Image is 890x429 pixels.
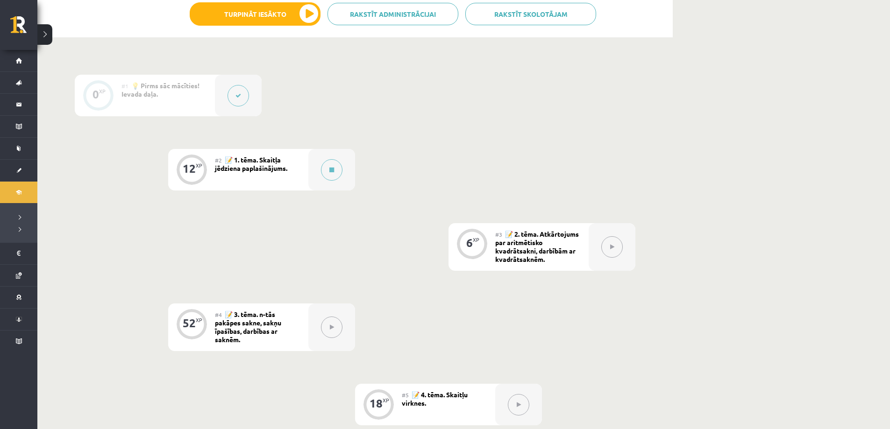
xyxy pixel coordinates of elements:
span: #3 [495,231,502,238]
a: Rīgas 1. Tālmācības vidusskola [10,16,37,40]
span: 📝 3. tēma. n-tās pakāpes sakne, sakņu īpašības, darbības ar saknēm. [215,310,281,344]
span: #2 [215,156,222,164]
span: 📝 2. tēma. Atkārtojums par aritmētisko kvadrātsakni, darbībām ar kvadrātsaknēm. [495,230,579,263]
button: Turpināt iesākto [190,2,320,26]
div: XP [473,237,479,242]
span: #1 [121,82,128,90]
div: 12 [183,164,196,173]
span: #5 [402,391,409,399]
div: 52 [183,319,196,327]
span: 💡 Pirms sāc mācīties! Ievada daļa. [121,81,199,98]
div: XP [383,398,389,403]
span: 📝 1. tēma. Skaitļa jēdziena paplašinājums. [215,155,287,172]
span: #4 [215,311,222,318]
div: 6 [466,239,473,247]
div: 18 [370,399,383,408]
div: XP [196,163,202,168]
a: Rakstīt skolotājam [465,3,596,25]
div: 0 [93,90,99,98]
div: XP [196,317,202,323]
div: XP [99,89,106,94]
a: Rakstīt administrācijai [328,3,458,25]
span: 📝 4. tēma. Skaitļu virknes. [402,390,468,407]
